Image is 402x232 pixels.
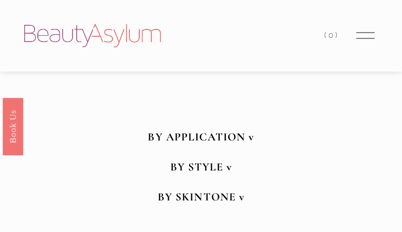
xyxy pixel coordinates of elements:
[324,28,339,43] a: 0 items in cart
[335,31,339,40] span: )
[148,130,254,144] strong: BY APPLICATION v
[170,160,232,174] strong: BY STYLE v
[328,31,335,40] span: 0
[3,97,23,155] a: Book Us
[324,31,328,40] span: (
[24,24,161,47] img: Beauty Asylum | Bridal Hair &amp; Makeup Charlotte &amp; Atlanta
[158,190,244,204] strong: BY SKINTONE v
